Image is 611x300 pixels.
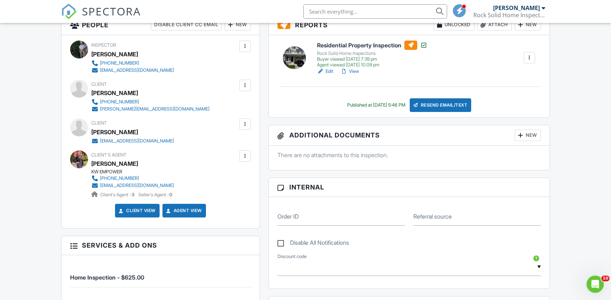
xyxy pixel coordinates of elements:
span: SPECTORA [82,4,141,19]
a: [PHONE_NUMBER] [91,98,210,106]
a: [PERSON_NAME][EMAIL_ADDRESS][DOMAIN_NAME] [91,106,210,113]
div: [PHONE_NUMBER] [100,175,139,181]
div: [PERSON_NAME][EMAIL_ADDRESS][DOMAIN_NAME] [100,106,210,112]
a: [EMAIL_ADDRESS][DOMAIN_NAME] [91,67,174,74]
label: Referral source [413,212,452,220]
div: [PERSON_NAME] [91,88,138,98]
span: 10 [601,276,610,281]
span: Client's Agent - [100,192,135,197]
span: Client [91,120,107,126]
div: [PHONE_NUMBER] [100,99,139,105]
div: [EMAIL_ADDRESS][DOMAIN_NAME] [100,138,174,144]
h3: People [61,15,259,35]
label: Disable All Notifications [277,239,349,248]
h3: Additional Documents [269,125,550,146]
span: Inspector [91,42,116,48]
strong: 3 [132,192,134,197]
div: [PERSON_NAME] [91,127,138,137]
a: Edit [317,68,333,75]
li: Manual fee: Home Inspection [70,261,251,287]
input: Search everything... [303,4,447,19]
h3: Services & Add ons [61,236,259,255]
div: New [515,19,541,31]
span: Client [91,81,107,87]
a: [PHONE_NUMBER] [91,60,174,67]
a: [PERSON_NAME] [91,158,138,169]
img: The Best Home Inspection Software - Spectora [61,4,77,19]
a: [EMAIL_ADDRESS][DOMAIN_NAME] [91,182,174,189]
div: Buyer viewed [DATE] 7:39 pm [317,56,427,62]
div: [EMAIL_ADDRESS][DOMAIN_NAME] [100,183,174,188]
div: Rock Solid Home Inspections [317,51,427,56]
div: KW EMPOWER [91,169,180,175]
label: Discount code [277,253,307,260]
a: Agent View [165,207,202,214]
div: Published at [DATE] 5:46 PM [347,102,405,108]
div: [PHONE_NUMBER] [100,60,139,66]
strong: 0 [169,192,172,197]
label: Order ID [277,212,299,220]
a: View [340,68,359,75]
h3: Reports [269,15,550,35]
span: Client's Agent [91,152,127,158]
div: Attach [477,19,512,31]
div: Unlocked [433,19,474,31]
iframe: Intercom live chat [587,276,604,293]
a: [EMAIL_ADDRESS][DOMAIN_NAME] [91,137,174,145]
a: Residential Property Inspection Rock Solid Home Inspections Buyer viewed [DATE] 7:39 pm Agent vie... [317,41,427,68]
div: Resend Email/Text [410,98,472,112]
div: [EMAIL_ADDRESS][DOMAIN_NAME] [100,67,174,73]
a: [PHONE_NUMBER] [91,175,174,182]
div: Rock Solid Home Inspections, LLC [473,11,545,19]
a: SPECTORA [61,10,141,25]
div: New [225,19,251,31]
div: [PERSON_NAME] [91,49,138,60]
span: Home Inspection - $625.00 [70,274,144,281]
div: [PERSON_NAME] [493,4,540,11]
span: Seller's Agent - [138,192,172,197]
div: Agent viewed [DATE] 10:09 pm [317,62,427,68]
div: New [515,130,541,141]
a: Client View [118,207,156,214]
h6: Residential Property Inspection [317,41,427,50]
h3: Internal [269,178,550,197]
div: Disable Client CC Email [151,19,222,31]
p: There are no attachments to this inspection. [277,151,541,159]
